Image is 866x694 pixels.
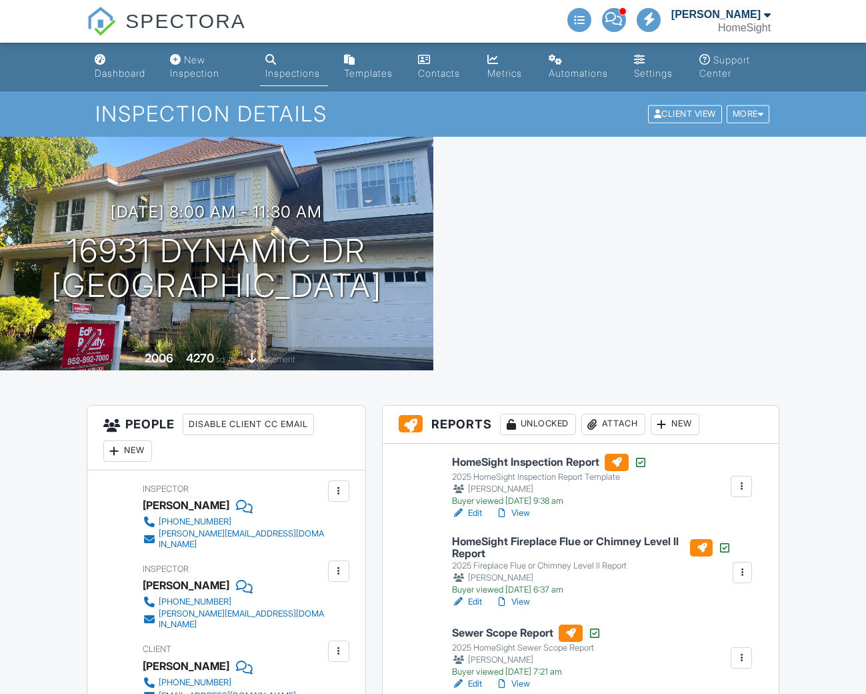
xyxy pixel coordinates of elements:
[143,656,229,676] div: [PERSON_NAME]
[143,515,325,529] a: [PHONE_NUMBER]
[452,561,731,571] div: 2025 Fireplace Flue or Chimney Level ll Report
[452,506,482,520] a: Edit
[581,414,645,435] div: Attach
[143,564,189,574] span: Inspector
[259,354,295,364] span: basement
[495,677,530,691] a: View
[452,536,731,559] h6: HomeSight Fireplace Flue or Chimney Level ll Report
[549,67,608,79] div: Automations
[452,625,601,642] h6: Sewer Scope Report
[183,414,314,435] div: Disable Client CC Email
[452,472,647,482] div: 2025 HomeSight Inspection Report Template
[452,643,601,653] div: 2025 HomeSight Sewer Scope Report
[265,67,320,79] div: Inspections
[125,7,246,35] span: SPECTORA
[159,609,325,630] div: [PERSON_NAME][EMAIL_ADDRESS][DOMAIN_NAME]
[186,351,214,365] div: 4270
[727,105,770,123] div: More
[452,585,731,595] div: Buyer viewed [DATE] 6:37 am
[543,48,618,86] a: Automations (Advanced)
[418,67,460,79] div: Contacts
[452,677,482,691] a: Edit
[216,354,235,364] span: sq. ft.
[500,414,576,435] div: Unlocked
[383,406,779,444] h3: Reports
[452,625,601,678] a: Sewer Scope Report 2025 HomeSight Sewer Scope Report [PERSON_NAME] Buyer viewed [DATE] 7:21 am
[699,54,750,79] div: Support Center
[413,48,471,86] a: Contacts
[145,351,173,365] div: 2006
[339,48,402,86] a: Templates
[452,482,647,496] div: [PERSON_NAME]
[159,516,231,527] div: [PHONE_NUMBER]
[487,67,522,79] div: Metrics
[495,595,530,609] a: View
[634,67,673,79] div: Settings
[143,595,325,609] a: [PHONE_NUMBER]
[452,667,601,677] div: Buyer viewed [DATE] 7:21 am
[260,48,328,86] a: Inspections
[143,644,171,654] span: Client
[95,67,145,79] div: Dashboard
[159,677,231,688] div: [PHONE_NUMBER]
[671,8,761,21] div: [PERSON_NAME]
[87,406,365,470] h3: People
[452,536,731,595] a: HomeSight Fireplace Flue or Chimney Level ll Report 2025 Fireplace Flue or Chimney Level ll Repor...
[87,7,116,36] img: The Best Home Inspection Software - Spectora
[143,529,325,550] a: [PERSON_NAME][EMAIL_ADDRESS][DOMAIN_NAME]
[87,20,246,45] a: SPECTORA
[482,48,533,86] a: Metrics
[143,575,229,595] div: [PERSON_NAME]
[103,440,152,462] div: New
[159,597,231,607] div: [PHONE_NUMBER]
[452,454,647,471] h6: HomeSight Inspection Report
[694,48,777,86] a: Support Center
[452,454,647,507] a: HomeSight Inspection Report 2025 HomeSight Inspection Report Template [PERSON_NAME] Buyer viewed ...
[452,595,482,609] a: Edit
[344,67,393,79] div: Templates
[648,105,722,123] div: Client View
[452,496,647,506] div: Buyer viewed [DATE] 9:38 am
[452,653,601,667] div: [PERSON_NAME]
[143,609,325,630] a: [PERSON_NAME][EMAIL_ADDRESS][DOMAIN_NAME]
[143,495,229,515] div: [PERSON_NAME]
[143,676,296,689] a: [PHONE_NUMBER]
[629,48,683,86] a: Settings
[89,48,154,86] a: Dashboard
[51,234,382,304] h1: 16931 Dynamic Dr [GEOGRAPHIC_DATA]
[95,102,771,125] h1: Inspection Details
[111,203,322,221] h3: [DATE] 8:00 am - 11:30 am
[170,54,219,79] div: New Inspection
[128,354,143,364] span: Built
[143,484,189,494] span: Inspector
[647,108,725,118] a: Client View
[165,48,249,86] a: New Inspection
[651,414,699,435] div: New
[159,529,325,550] div: [PERSON_NAME][EMAIL_ADDRESS][DOMAIN_NAME]
[452,571,731,585] div: [PERSON_NAME]
[495,506,530,520] a: View
[718,21,771,35] div: HomeSight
